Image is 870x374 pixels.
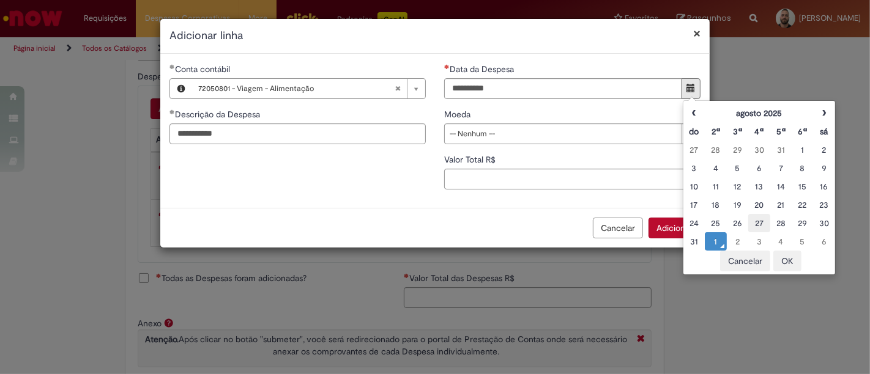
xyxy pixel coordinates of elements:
[730,180,745,193] div: 12 September 2025 Friday
[773,251,801,271] button: OK
[730,199,745,211] div: 19 September 2025 Friday
[730,144,745,156] div: 29 August 2025 Friday
[593,218,643,238] button: Cancelar
[170,79,192,98] button: Conta contábil, Visualizar este registro 72050801 - Viagem - Alimentação
[175,64,232,75] span: Necessários - Conta contábil
[792,122,813,141] th: Sexta-feira
[683,104,705,122] th: Mês anterior
[389,79,407,98] abbr: Limpar campo Conta contábil
[683,122,705,141] th: Domingo
[816,199,831,211] div: 23 September 2025 Tuesday
[686,235,702,248] div: 01 October 2025 Wednesday
[795,180,810,193] div: 15 September 2025 Monday
[773,217,789,229] div: 28 September 2025 Sunday
[751,199,767,211] div: 20 September 2025 Saturday
[708,235,723,248] div: 01 October 2025 Wednesday
[198,79,395,98] span: 72050801 - Viagem - Alimentação
[751,235,767,248] div: 03 October 2025 Friday
[813,104,835,122] th: Próximo mês
[708,180,723,193] div: 11 September 2025 Thursday
[795,199,810,211] div: 22 September 2025 Monday
[682,78,701,99] button: Mostrar calendário para Data da Despesa
[649,218,701,238] button: Adicionar
[816,144,831,156] div: 02 September 2025 Tuesday
[730,162,745,174] div: 05 September 2025 Friday
[169,64,175,69] span: Obrigatório Preenchido
[450,124,675,144] span: -- Nenhum --
[770,122,792,141] th: Quinta-feira
[795,162,810,174] div: 08 September 2025 Monday
[720,251,770,271] button: Cancelar
[693,27,701,40] button: Fechar modal
[192,79,425,98] a: 72050801 - Viagem - AlimentaçãoLimpar campo Conta contábil
[773,162,789,174] div: 07 September 2025 Sunday
[175,109,262,120] span: Descrição da Despesa
[816,217,831,229] div: 30 September 2025 Tuesday
[748,122,770,141] th: Quarta-feira
[730,217,745,229] div: 26 September 2025 Friday
[751,144,767,156] div: 30 August 2025 Saturday
[730,235,745,248] div: 02 October 2025 Thursday
[705,104,813,122] th: agosto 2025. Alternar mês
[683,100,836,275] div: Escolher data
[169,123,426,144] input: Descrição da Despesa
[444,64,450,69] span: Necessários
[708,199,723,211] div: 18 September 2025 Thursday
[708,217,723,229] div: 25 September 2025 Thursday
[686,217,702,229] div: 24 September 2025 Wednesday
[169,109,175,114] span: Obrigatório Preenchido
[169,28,701,44] h2: Adicionar linha
[686,162,702,174] div: 03 September 2025 Wednesday
[686,199,702,211] div: 17 September 2025 Wednesday
[795,144,810,156] div: 01 September 2025 Monday
[444,169,701,189] input: Valor Total R$
[751,180,767,193] div: 13 September 2025 Saturday
[450,64,516,75] span: Data da Despesa
[816,235,831,248] div: 06 October 2025 Monday
[816,162,831,174] div: 09 September 2025 Tuesday
[773,199,789,211] div: 21 September 2025 Sunday
[708,162,723,174] div: 04 September 2025 Thursday
[705,122,726,141] th: Segunda-feira
[773,235,789,248] div: 04 October 2025 Saturday
[795,235,810,248] div: 05 October 2025 Sunday
[444,78,682,99] input: Data da Despesa
[795,217,810,229] div: 29 September 2025 Monday
[773,180,789,193] div: 14 September 2025 Sunday
[773,144,789,156] div: 31 August 2025 Sunday
[444,154,498,165] span: Valor Total R$
[813,122,835,141] th: Sábado
[751,162,767,174] div: 06 September 2025 Saturday
[708,144,723,156] div: 28 August 2025 Thursday
[816,180,831,193] div: 16 September 2025 Tuesday
[686,144,702,156] div: 27 August 2025 Wednesday
[444,109,473,120] span: Moeda
[751,217,767,229] div: 27 September 2025 Saturday
[686,180,702,193] div: 10 September 2025 Wednesday
[727,122,748,141] th: Terça-feira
